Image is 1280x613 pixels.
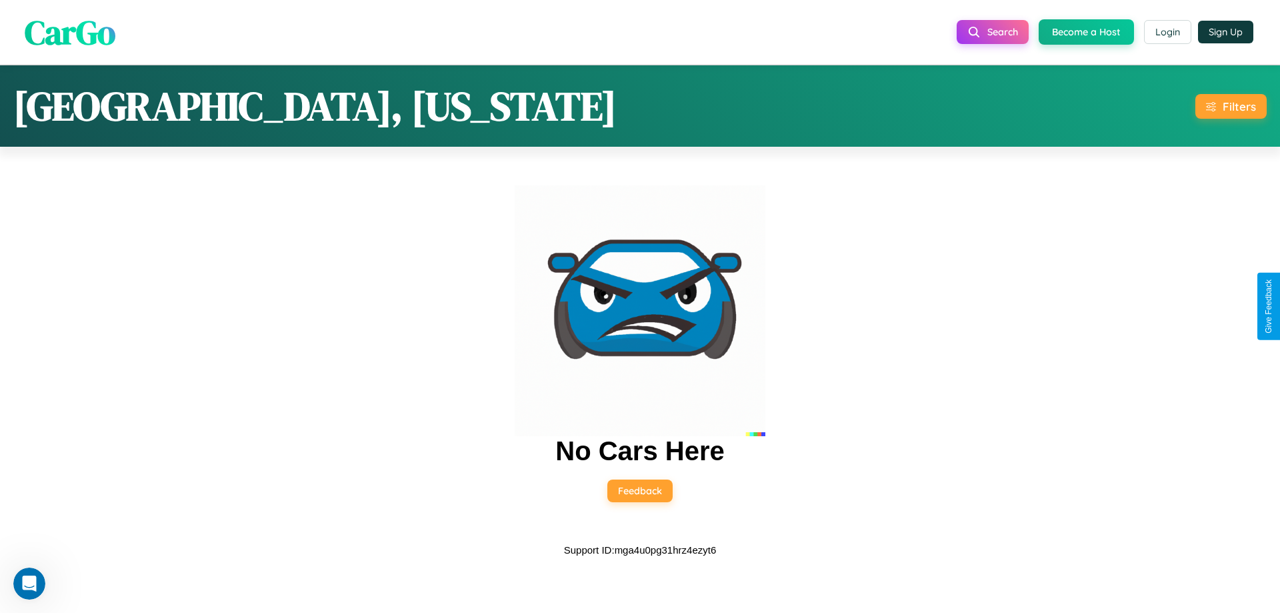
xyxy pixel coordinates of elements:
div: Give Feedback [1264,279,1273,334]
button: Search [957,20,1029,44]
span: Search [987,26,1018,38]
img: car [515,185,765,436]
h1: [GEOGRAPHIC_DATA], [US_STATE] [13,79,617,133]
button: Sign Up [1198,21,1253,43]
button: Feedback [607,480,673,502]
h2: No Cars Here [555,436,724,466]
div: Filters [1223,99,1256,113]
iframe: Intercom live chat [13,568,45,600]
span: CarGo [25,9,115,55]
p: Support ID: mga4u0pg31hrz4ezyt6 [564,541,716,559]
button: Become a Host [1039,19,1134,45]
button: Login [1144,20,1191,44]
button: Filters [1195,94,1267,119]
